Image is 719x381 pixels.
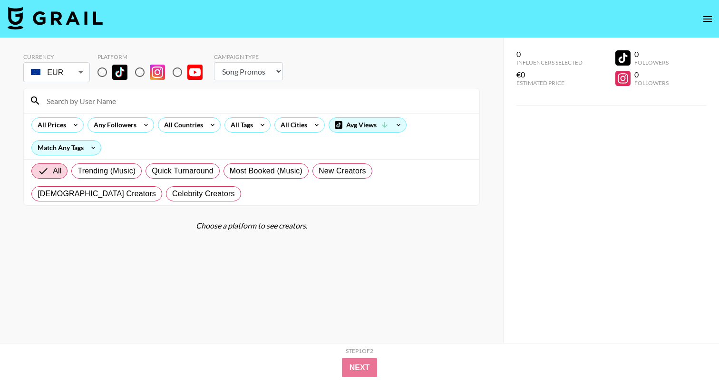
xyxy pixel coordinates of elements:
div: 0 [634,70,669,79]
span: Quick Turnaround [152,165,214,177]
span: Most Booked (Music) [230,165,302,177]
img: TikTok [112,65,127,80]
div: Avg Views [329,118,406,132]
img: Instagram [150,65,165,80]
div: €0 [516,70,583,79]
button: open drawer [698,10,717,29]
span: [DEMOGRAPHIC_DATA] Creators [38,188,156,200]
div: All Prices [32,118,68,132]
div: Match Any Tags [32,141,101,155]
div: All Cities [275,118,309,132]
div: 0 [516,49,583,59]
div: Any Followers [88,118,138,132]
span: All [53,165,61,177]
span: New Creators [319,165,366,177]
div: 0 [634,49,669,59]
button: Next [342,358,378,377]
div: Influencers Selected [516,59,583,66]
iframe: Drift Widget Chat Controller [671,333,708,370]
div: Followers [634,79,669,86]
img: YouTube [187,65,203,80]
div: Estimated Price [516,79,583,86]
div: Platform [97,53,210,60]
input: Search by User Name [41,93,474,108]
span: Trending (Music) [78,165,136,177]
div: Step 1 of 2 [346,347,373,354]
div: Followers [634,59,669,66]
div: Campaign Type [214,53,283,60]
div: EUR [25,64,88,81]
img: Grail Talent [8,7,103,29]
span: Celebrity Creators [172,188,235,200]
div: Currency [23,53,90,60]
div: Choose a platform to see creators. [23,221,480,230]
div: All Countries [158,118,205,132]
div: All Tags [225,118,255,132]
